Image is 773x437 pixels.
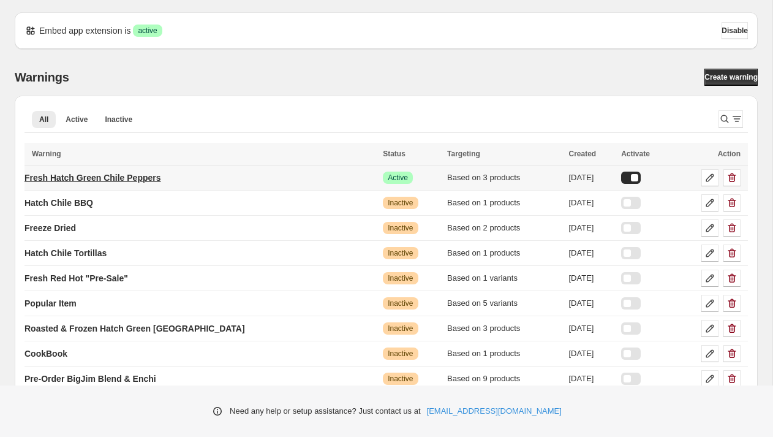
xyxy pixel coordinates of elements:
a: Create warning [704,69,758,86]
span: Inactive [388,198,413,208]
button: Search and filter results [718,110,743,127]
span: Create warning [704,72,758,82]
span: Status [383,150,405,158]
div: Based on 1 products [447,197,561,209]
div: [DATE] [568,272,614,284]
p: Hatch Chile BBQ [25,197,93,209]
span: active [138,26,157,36]
div: Based on 3 products [447,322,561,335]
span: Activate [621,150,650,158]
span: Inactive [105,115,132,124]
span: Warning [32,150,61,158]
span: Created [568,150,596,158]
div: Based on 3 products [447,172,561,184]
a: Pre-Order BigJim Blend & Enchi [25,369,156,389]
a: Freeze Dried [25,218,76,238]
span: Disable [722,26,748,36]
span: Inactive [388,374,413,384]
p: Popular Item [25,297,77,310]
button: Disable [722,22,748,39]
div: Based on 1 products [447,348,561,360]
p: Hatch Chile Tortillas [25,247,107,259]
div: Based on 1 variants [447,272,561,284]
a: Roasted & Frozen Hatch Green [GEOGRAPHIC_DATA] [25,319,245,338]
h2: Warnings [15,70,69,85]
p: Roasted & Frozen Hatch Green [GEOGRAPHIC_DATA] [25,322,245,335]
span: Inactive [388,324,413,333]
div: Based on 5 variants [447,297,561,310]
span: Inactive [388,248,413,258]
div: [DATE] [568,197,614,209]
a: CookBook [25,344,67,363]
div: [DATE] [568,297,614,310]
div: Based on 9 products [447,373,561,385]
p: Fresh Red Hot "Pre-Sale" [25,272,128,284]
span: Active [66,115,88,124]
div: [DATE] [568,172,614,184]
span: Inactive [388,273,413,283]
p: Freeze Dried [25,222,76,234]
a: Hatch Chile BBQ [25,193,93,213]
div: [DATE] [568,348,614,360]
a: Hatch Chile Tortillas [25,243,107,263]
a: Popular Item [25,294,77,313]
a: [EMAIL_ADDRESS][DOMAIN_NAME] [427,405,562,417]
div: Based on 2 products [447,222,561,234]
span: All [39,115,48,124]
div: [DATE] [568,222,614,234]
span: Inactive [388,298,413,308]
span: Active [388,173,408,183]
p: CookBook [25,348,67,360]
a: Fresh Hatch Green Chile Peppers [25,168,161,188]
p: Embed app extension is [39,25,130,37]
div: [DATE] [568,247,614,259]
span: Targeting [447,150,480,158]
p: Pre-Order BigJim Blend & Enchi [25,373,156,385]
div: [DATE] [568,373,614,385]
p: Fresh Hatch Green Chile Peppers [25,172,161,184]
span: Action [718,150,741,158]
span: Inactive [388,349,413,359]
div: [DATE] [568,322,614,335]
div: Based on 1 products [447,247,561,259]
span: Inactive [388,223,413,233]
a: Fresh Red Hot "Pre-Sale" [25,268,128,288]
